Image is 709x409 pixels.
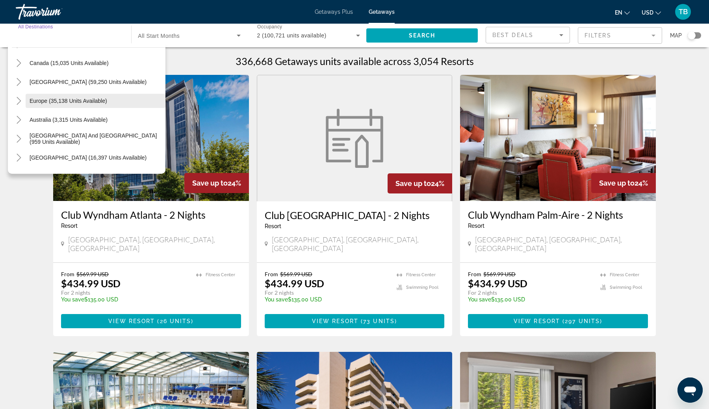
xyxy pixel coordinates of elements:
p: $135.00 USD [468,296,592,303]
div: 24% [388,173,452,193]
mat-select: Sort by [492,30,563,40]
button: Toggle Australia (3,315 units available) [12,113,26,127]
span: Save up to [192,179,228,187]
span: ( ) [560,318,602,324]
span: 26 units [160,318,191,324]
a: Club Wyndham Atlanta - 2 Nights [61,209,241,221]
button: User Menu [673,4,693,20]
span: [GEOGRAPHIC_DATA], [GEOGRAPHIC_DATA], [GEOGRAPHIC_DATA] [272,235,445,253]
img: week.svg [321,109,388,168]
a: Travorium [16,2,95,22]
span: Resort [61,223,78,229]
span: Best Deals [492,32,533,38]
span: 297 units [565,318,600,324]
img: 3875I01X.jpg [460,75,656,201]
span: Resort [468,223,484,229]
div: 24% [591,173,656,193]
span: en [615,9,622,16]
span: Save up to [599,179,635,187]
button: [GEOGRAPHIC_DATA] and [GEOGRAPHIC_DATA] (959 units available) [26,132,165,146]
button: Toggle Mexico (71,702 units available) [12,37,26,51]
span: ( ) [358,318,397,324]
p: For 2 nights [265,289,389,296]
button: Toggle Canada (15,035 units available) [12,56,26,70]
a: Club [GEOGRAPHIC_DATA] - 2 Nights [265,209,445,221]
span: Swimming Pool [610,285,642,290]
button: Toggle South America (16,397 units available) [12,151,26,165]
span: $569.99 USD [280,271,312,277]
span: From [61,271,74,277]
span: All Start Months [138,33,180,39]
span: Fitness Center [610,272,639,277]
span: ( ) [155,318,193,324]
span: Europe (35,138 units available) [30,98,107,104]
button: [GEOGRAPHIC_DATA] (1,012 units available) [26,169,165,184]
p: $434.99 USD [468,277,527,289]
span: Fitness Center [406,272,436,277]
p: $434.99 USD [61,277,121,289]
span: Resort [265,223,281,229]
h1: 336,668 Getaways units available across 3,054 Resorts [236,55,474,67]
button: Canada (15,035 units available) [26,56,165,70]
button: Europe (35,138 units available) [26,94,165,108]
a: Getaways [369,9,395,15]
button: Toggle Europe (35,138 units available) [12,94,26,108]
button: [GEOGRAPHIC_DATA] (59,250 units available) [26,75,165,89]
span: [GEOGRAPHIC_DATA] and [GEOGRAPHIC_DATA] (959 units available) [30,132,161,145]
span: USD [642,9,653,16]
button: Australia (3,315 units available) [26,113,165,127]
button: View Resort(73 units) [265,314,445,328]
span: Fitness Center [206,272,235,277]
p: $135.00 USD [265,296,389,303]
button: Change currency [642,7,661,18]
span: [GEOGRAPHIC_DATA] (59,250 units available) [30,79,147,85]
a: Club Wyndham Palm-Aire - 2 Nights [468,209,648,221]
button: Toggle Central America (1,012 units available) [12,170,26,184]
button: Toggle Caribbean & Atlantic Islands (59,250 units available) [12,75,26,89]
span: All Destinations [18,24,53,29]
p: For 2 nights [468,289,592,296]
span: 2 (100,721 units available) [257,32,327,39]
span: You save [265,296,288,303]
iframe: Button to launch messaging window [677,377,703,403]
p: $135.00 USD [61,296,188,303]
span: View Resort [514,318,560,324]
span: Swimming Pool [406,285,438,290]
p: $434.99 USD [265,277,324,289]
button: View Resort(297 units) [468,314,648,328]
span: From [468,271,481,277]
span: [GEOGRAPHIC_DATA] (16,397 units available) [30,154,147,161]
p: For 2 nights [61,289,188,296]
span: Search [409,32,436,39]
button: Toggle South Pacific and Oceania (959 units available) [12,132,26,146]
span: [GEOGRAPHIC_DATA], [GEOGRAPHIC_DATA], [GEOGRAPHIC_DATA] [475,235,648,253]
button: Search [366,28,478,43]
span: $569.99 USD [76,271,109,277]
button: Filter [578,27,662,44]
span: You save [468,296,491,303]
button: View Resort(26 units) [61,314,241,328]
span: Occupancy [257,24,282,30]
span: Map [670,30,682,41]
span: Australia (3,315 units available) [30,117,108,123]
button: Mexico (71,702 units available) [26,37,165,51]
span: TB [679,8,688,16]
div: 24% [184,173,249,193]
span: Canada (15,035 units available) [30,60,109,66]
span: Getaways Plus [315,9,353,15]
span: View Resort [312,318,358,324]
span: From [265,271,278,277]
span: View Resort [108,318,155,324]
span: You save [61,296,84,303]
button: Change language [615,7,630,18]
span: $569.99 USD [483,271,516,277]
span: Save up to [395,179,431,188]
span: 73 units [363,318,395,324]
button: [GEOGRAPHIC_DATA] (16,397 units available) [26,151,165,165]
